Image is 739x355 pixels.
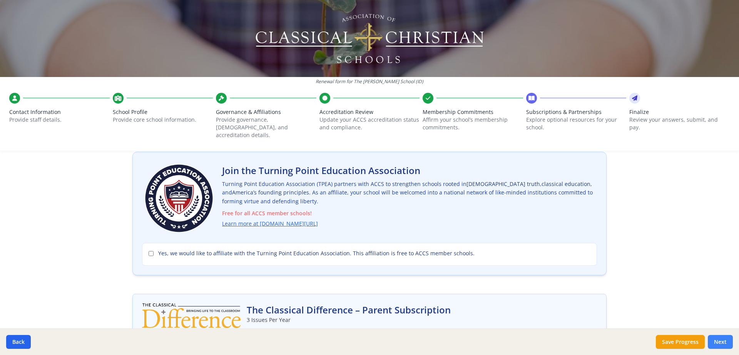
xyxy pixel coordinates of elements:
[113,116,213,124] p: Provide core school information.
[149,251,154,256] input: Yes, we would like to affiliate with the Turning Point Education Association. This affiliation is...
[247,316,451,324] p: 3 Issues Per Year
[423,108,523,116] span: Membership Commitments
[526,116,627,131] p: Explore optional resources for your school.
[142,303,241,328] img: The Classical Difference
[629,116,730,131] p: Review your answers, submit, and pay.
[158,250,475,257] span: Yes, we would like to affiliate with the Turning Point Education Association. This affiliation is...
[423,116,523,131] p: Affirm your school’s membership commitments.
[629,108,730,116] span: Finalize
[466,180,540,188] span: [DEMOGRAPHIC_DATA] truth
[247,304,451,316] h2: The Classical Difference – Parent Subscription
[656,335,705,349] button: Save Progress
[216,116,316,139] p: Provide governance, [DEMOGRAPHIC_DATA], and accreditation details.
[222,180,597,228] p: Turning Point Education Association (TPEA) partners with ACCS to strengthen schools rooted in , ,...
[216,108,316,116] span: Governance & Affiliations
[9,108,110,116] span: Contact Information
[542,180,590,188] span: classical education
[319,108,420,116] span: Accreditation Review
[708,335,733,349] button: Next
[6,335,31,349] button: Back
[526,108,627,116] span: Subscriptions & Partnerships
[232,189,309,196] span: America’s founding principles
[319,116,420,131] p: Update your ACCS accreditation status and compliance.
[254,12,485,65] img: Logo
[142,161,216,235] img: Turning Point Education Association Logo
[222,209,597,218] span: Free for all ACCS member schools!
[9,116,110,124] p: Provide staff details.
[222,219,318,228] a: Learn more at [DOMAIN_NAME][URL]
[113,108,213,116] span: School Profile
[222,164,597,177] h2: Join the Turning Point Education Association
